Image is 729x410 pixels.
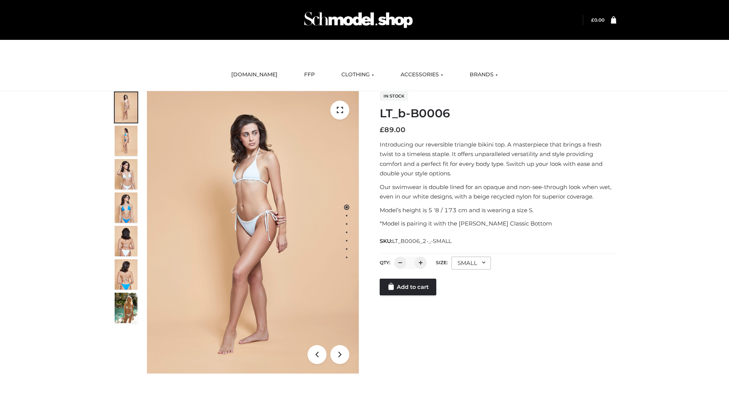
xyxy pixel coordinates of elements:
span: £ [380,126,384,134]
a: £0.00 [591,17,604,23]
div: SMALL [451,257,491,270]
a: FFP [298,66,320,83]
a: Add to cart [380,279,436,295]
img: ArielClassicBikiniTop_CloudNine_AzureSky_OW114ECO_4-scaled.jpg [115,192,137,223]
bdi: 89.00 [380,126,406,134]
img: ArielClassicBikiniTop_CloudNine_AzureSky_OW114ECO_3-scaled.jpg [115,159,137,189]
a: CLOTHING [336,66,380,83]
span: LT_B0006_2-_-SMALL [392,238,451,244]
img: ArielClassicBikiniTop_CloudNine_AzureSky_OW114ECO_1 [147,91,359,374]
a: ACCESSORIES [395,66,449,83]
p: Model’s height is 5 ‘8 / 173 cm and is wearing a size S. [380,205,616,215]
h1: LT_b-B0006 [380,107,616,120]
img: ArielClassicBikiniTop_CloudNine_AzureSky_OW114ECO_7-scaled.jpg [115,226,137,256]
p: Our swimwear is double lined for an opaque and non-see-through look when wet, even in our white d... [380,182,616,202]
label: QTY: [380,260,390,265]
a: [DOMAIN_NAME] [226,66,283,83]
img: ArielClassicBikiniTop_CloudNine_AzureSky_OW114ECO_8-scaled.jpg [115,259,137,290]
span: SKU: [380,237,452,246]
p: *Model is pairing it with the [PERSON_NAME] Classic Bottom [380,219,616,229]
img: Arieltop_CloudNine_AzureSky2.jpg [115,293,137,323]
a: BRANDS [464,66,503,83]
span: £ [591,17,594,23]
span: In stock [380,91,408,101]
p: Introducing our reversible triangle bikini top. A masterpiece that brings a fresh twist to a time... [380,140,616,178]
img: ArielClassicBikiniTop_CloudNine_AzureSky_OW114ECO_2-scaled.jpg [115,126,137,156]
img: ArielClassicBikiniTop_CloudNine_AzureSky_OW114ECO_1-scaled.jpg [115,92,137,123]
label: Size: [436,260,448,265]
img: Schmodel Admin 964 [301,5,415,35]
bdi: 0.00 [591,17,604,23]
